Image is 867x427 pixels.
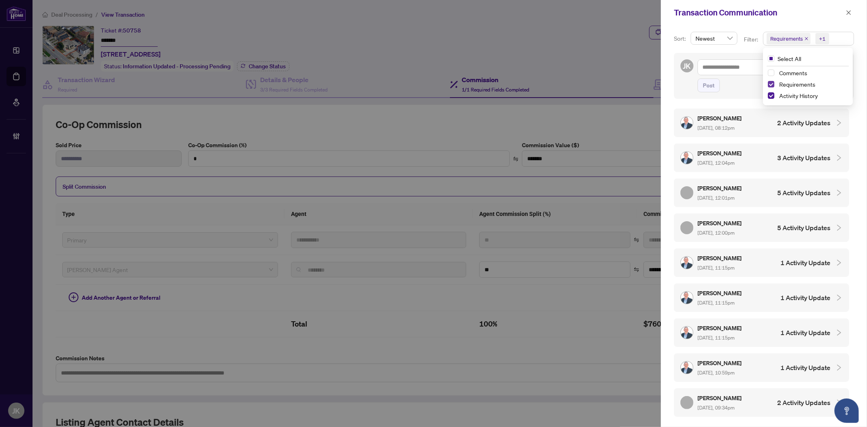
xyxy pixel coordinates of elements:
span: [DATE], 11:15pm [698,265,734,271]
h4: 1 Activity Update [780,293,830,303]
h5: [PERSON_NAME] [698,323,743,333]
span: Select Activity History [768,92,774,99]
h5: [PERSON_NAME] [698,358,743,368]
span: Requirements [770,35,803,43]
span: [DATE], 11:15pm [698,300,734,306]
span: close [846,10,852,15]
span: Select Requirements [768,81,774,87]
img: Profile Icon [681,187,693,199]
span: [DATE], 08:12pm [698,125,734,131]
span: Activity History [779,92,818,99]
img: Profile Icon [681,396,693,409]
h5: [PERSON_NAME] [698,288,743,298]
img: Profile Icon [681,117,693,129]
span: collapsed [835,294,843,301]
span: collapsed [835,154,843,161]
p: Filter: [744,35,759,44]
div: Profile Icon[PERSON_NAME] [DATE], 09:34pm2 Activity Updates [674,388,849,417]
div: Profile Icon[PERSON_NAME] [DATE], 12:00pm5 Activity Updates [674,213,849,242]
div: Profile Icon[PERSON_NAME] [DATE], 12:04pm3 Activity Updates [674,144,849,172]
span: collapsed [835,189,843,196]
span: Activity History [776,91,848,100]
span: close [804,37,808,41]
h5: [PERSON_NAME] [698,113,743,123]
img: Profile Icon [681,327,693,339]
span: collapsed [835,364,843,371]
div: Profile Icon[PERSON_NAME] [DATE], 11:15pm1 Activity Update [674,283,849,312]
span: Select Comments [768,70,774,76]
span: [DATE], 10:59pm [698,370,734,376]
span: collapsed [835,224,843,231]
div: Profile Icon[PERSON_NAME] [DATE], 11:15pm1 Activity Update [674,248,849,277]
button: Post [698,78,720,92]
span: [DATE], 12:00pm [698,230,734,236]
p: Sort: [674,34,687,43]
img: Profile Icon [681,222,693,234]
h4: 3 Activity Updates [777,153,830,163]
h5: [PERSON_NAME] [698,148,743,158]
h4: 5 Activity Updates [777,188,830,198]
span: Requirements [779,81,815,88]
h4: 1 Activity Update [780,328,830,338]
img: Profile Icon [681,362,693,374]
div: Profile Icon[PERSON_NAME] [DATE], 12:01pm5 Activity Updates [674,179,849,207]
h4: 2 Activity Updates [777,398,830,407]
img: Profile Icon [681,292,693,304]
span: Comments [779,69,807,76]
h4: 5 Activity Updates [777,223,830,233]
span: collapsed [835,119,843,126]
span: Requirements [776,79,848,89]
span: Select All [774,54,804,63]
h5: [PERSON_NAME] [698,183,743,193]
h5: [PERSON_NAME] [698,253,743,263]
div: +1 [819,35,826,43]
span: Comments [776,68,848,78]
span: [DATE], 11:15pm [698,335,734,341]
span: [DATE], 09:34pm [698,405,734,411]
img: Profile Icon [681,152,693,164]
h4: 1 Activity Update [780,258,830,268]
span: [DATE], 12:04pm [698,160,734,166]
span: [DATE], 12:01pm [698,195,734,201]
span: collapsed [835,399,843,406]
span: JK [683,60,691,72]
img: Profile Icon [681,257,693,269]
button: Open asap [834,399,859,423]
span: Newest [695,32,732,44]
h4: 1 Activity Update [780,363,830,373]
div: Profile Icon[PERSON_NAME] [DATE], 08:12pm2 Activity Updates [674,109,849,137]
span: collapsed [835,329,843,336]
span: collapsed [835,259,843,266]
div: Transaction Communication [674,7,843,19]
h4: 2 Activity Updates [777,118,830,128]
h5: [PERSON_NAME] [698,393,743,403]
h5: [PERSON_NAME] [698,218,743,228]
div: Profile Icon[PERSON_NAME] [DATE], 10:59pm1 Activity Update [674,353,849,382]
div: Profile Icon[PERSON_NAME] [DATE], 11:15pm1 Activity Update [674,318,849,347]
span: Requirements [767,33,811,44]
